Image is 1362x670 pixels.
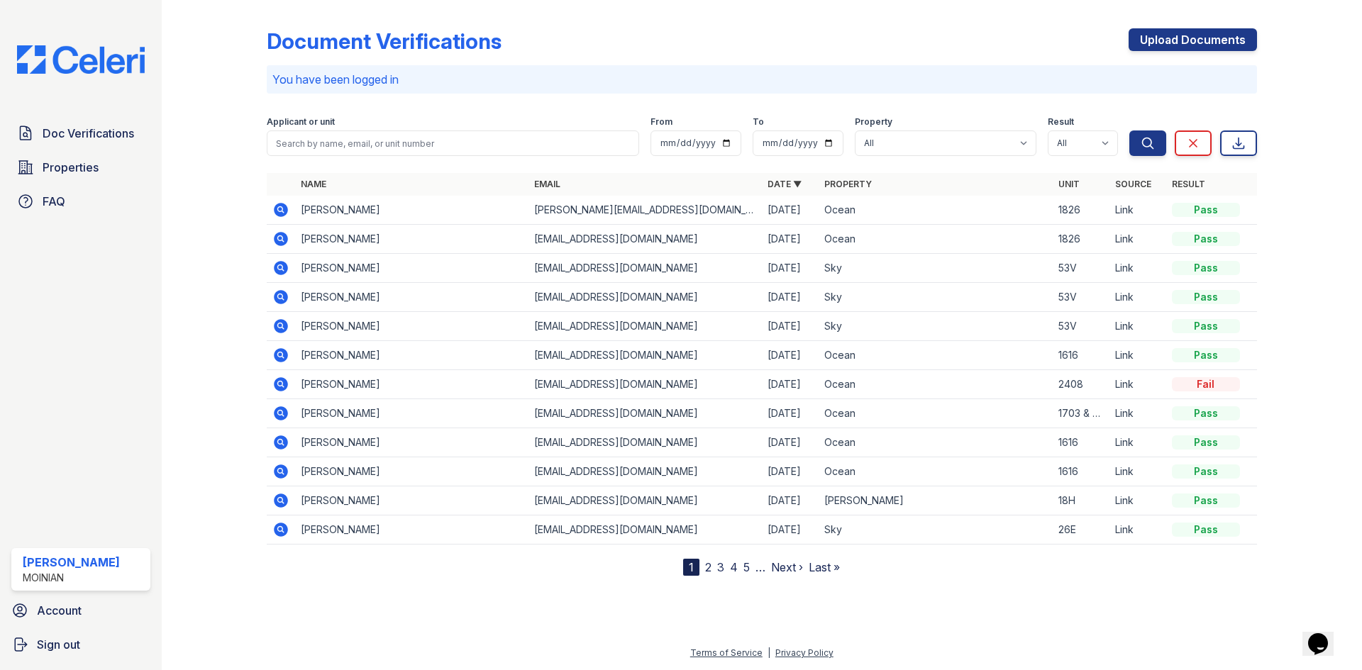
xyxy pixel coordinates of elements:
[272,71,1251,88] p: You have been logged in
[6,630,156,659] button: Sign out
[743,560,750,574] a: 5
[267,116,335,128] label: Applicant or unit
[824,179,872,189] a: Property
[819,225,1052,254] td: Ocean
[775,647,834,658] a: Privacy Policy
[295,283,528,312] td: [PERSON_NAME]
[267,28,502,54] div: Document Verifications
[1172,377,1240,391] div: Fail
[1053,399,1109,428] td: 1703 & 3001
[295,254,528,283] td: [PERSON_NAME]
[1109,399,1166,428] td: Link
[6,596,156,625] a: Account
[1172,203,1240,217] div: Pass
[762,312,819,341] td: [DATE]
[762,196,819,225] td: [DATE]
[267,130,639,156] input: Search by name, email, or unit number
[819,399,1052,428] td: Ocean
[295,196,528,225] td: [PERSON_NAME]
[295,457,528,486] td: [PERSON_NAME]
[295,341,528,370] td: [PERSON_NAME]
[23,571,120,585] div: Moinian
[1053,341,1109,370] td: 1616
[1048,116,1074,128] label: Result
[762,486,819,515] td: [DATE]
[11,187,150,216] a: FAQ
[43,159,99,176] span: Properties
[1109,283,1166,312] td: Link
[43,125,134,142] span: Doc Verifications
[1172,319,1240,333] div: Pass
[762,457,819,486] td: [DATE]
[762,225,819,254] td: [DATE]
[1053,283,1109,312] td: 53V
[37,636,80,653] span: Sign out
[809,560,840,574] a: Last »
[1053,457,1109,486] td: 1616
[705,560,712,574] a: 2
[295,370,528,399] td: [PERSON_NAME]
[690,647,763,658] a: Terms of Service
[819,486,1052,515] td: [PERSON_NAME]
[1172,493,1240,508] div: Pass
[1109,254,1166,283] td: Link
[1053,225,1109,254] td: 1826
[762,283,819,312] td: [DATE]
[1053,254,1109,283] td: 53V
[528,312,762,341] td: [EMAIL_ADDRESS][DOMAIN_NAME]
[753,116,764,128] label: To
[1172,261,1240,275] div: Pass
[528,254,762,283] td: [EMAIL_ADDRESS][DOMAIN_NAME]
[762,370,819,399] td: [DATE]
[762,399,819,428] td: [DATE]
[762,515,819,545] td: [DATE]
[819,428,1052,457] td: Ocean
[1109,196,1166,225] td: Link
[819,457,1052,486] td: Ocean
[1053,196,1109,225] td: 1826
[855,116,892,128] label: Property
[650,116,672,128] label: From
[1172,464,1240,479] div: Pass
[528,283,762,312] td: [EMAIL_ADDRESS][DOMAIN_NAME]
[762,341,819,370] td: [DATE]
[819,370,1052,399] td: Ocean
[1172,523,1240,537] div: Pass
[1109,428,1166,457] td: Link
[1053,515,1109,545] td: 26E
[683,559,699,576] div: 1
[295,428,528,457] td: [PERSON_NAME]
[1129,28,1257,51] a: Upload Documents
[528,370,762,399] td: [EMAIL_ADDRESS][DOMAIN_NAME]
[768,179,802,189] a: Date ▼
[1058,179,1080,189] a: Unit
[819,196,1052,225] td: Ocean
[43,193,65,210] span: FAQ
[11,153,150,182] a: Properties
[528,486,762,515] td: [EMAIL_ADDRESS][DOMAIN_NAME]
[1109,370,1166,399] td: Link
[819,312,1052,341] td: Sky
[1053,312,1109,341] td: 53V
[771,560,803,574] a: Next ›
[23,554,120,571] div: [PERSON_NAME]
[1302,613,1348,656] iframe: chat widget
[295,225,528,254] td: [PERSON_NAME]
[819,341,1052,370] td: Ocean
[295,312,528,341] td: [PERSON_NAME]
[528,341,762,370] td: [EMAIL_ADDRESS][DOMAIN_NAME]
[534,179,560,189] a: Email
[768,647,770,658] div: |
[730,560,738,574] a: 4
[762,428,819,457] td: [DATE]
[1172,348,1240,362] div: Pass
[301,179,326,189] a: Name
[1109,515,1166,545] td: Link
[1109,457,1166,486] td: Link
[1172,406,1240,420] div: Pass
[717,560,724,574] a: 3
[6,45,156,74] img: CE_Logo_Blue-a8612792a0a2168367f1c8372b55b34899dd931a85d93a1a3d3e32e68fde9ad4.png
[1053,428,1109,457] td: 1616
[1172,179,1205,189] a: Result
[528,457,762,486] td: [EMAIL_ADDRESS][DOMAIN_NAME]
